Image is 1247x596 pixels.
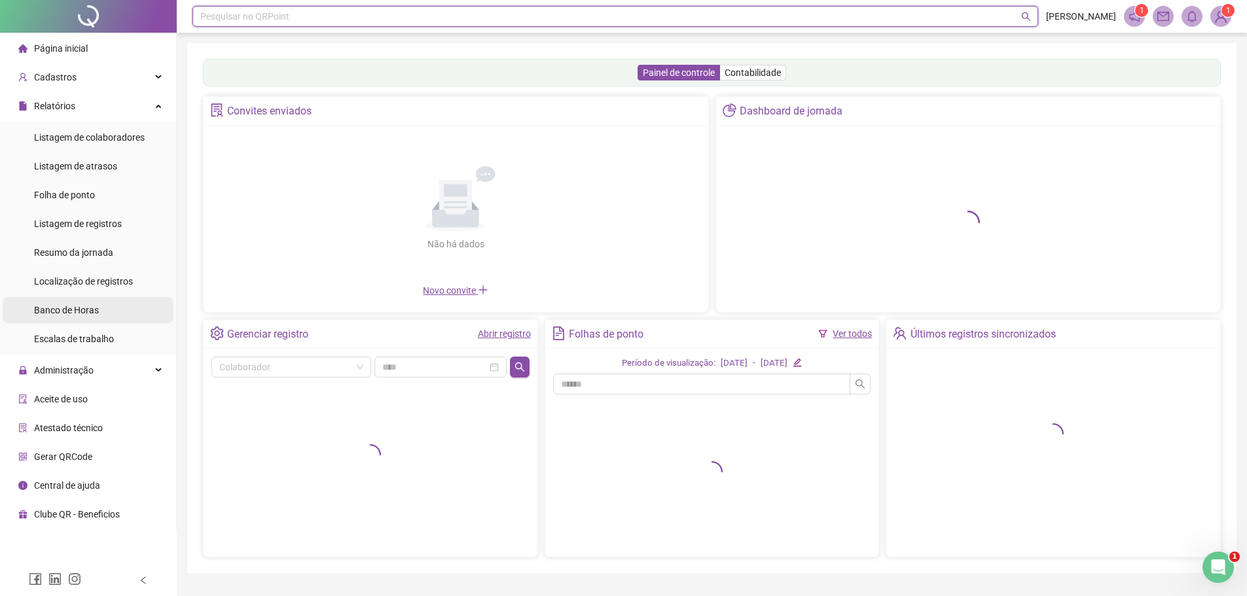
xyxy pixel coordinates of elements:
sup: 1 [1135,4,1148,17]
span: Gerar QRCode [34,451,92,462]
span: mail [1157,10,1169,22]
span: Contabilidade [725,67,781,78]
span: Escalas de trabalho [34,334,114,344]
div: [DATE] [721,357,748,370]
span: Listagem de colaboradores [34,132,145,143]
span: Novo convite [423,285,488,296]
span: Clube QR - Beneficios [34,509,120,519]
span: loading [697,457,727,486]
span: Cadastros [34,72,77,82]
span: Relatórios [34,101,75,111]
span: Listagem de atrasos [34,161,117,171]
div: - [753,357,755,370]
span: loading [951,205,985,239]
span: search [1021,12,1031,22]
span: facebook [29,572,42,586]
span: loading [355,440,385,469]
div: Últimos registros sincronizados [911,323,1056,345]
span: instagram [68,572,81,586]
span: Painel de controle [643,67,715,78]
span: search [515,362,525,372]
span: file-text [552,326,566,340]
span: edit [793,358,801,366]
div: Não há dados [395,237,516,251]
span: left [139,576,148,585]
span: search [855,379,865,389]
div: Período de visualização: [622,357,715,370]
span: gift [18,510,27,519]
span: notification [1129,10,1140,22]
span: Página inicial [34,43,88,54]
iframe: Intercom live chat [1202,552,1234,583]
span: audit [18,394,27,404]
span: Folha de ponto [34,190,95,200]
span: Resumo da jornada [34,247,113,258]
span: bell [1186,10,1198,22]
span: Listagem de registros [34,219,122,229]
span: Aceite de uso [34,394,88,404]
span: info-circle [18,481,27,490]
div: Folhas de ponto [569,323,643,345]
span: setting [210,326,224,340]
span: loading [1039,419,1068,448]
span: home [18,44,27,53]
span: lock [18,366,27,375]
div: Dashboard de jornada [740,100,842,122]
a: Abrir registro [478,328,531,339]
span: user-add [18,73,27,82]
span: plus [478,285,488,295]
a: Ver todos [833,328,872,339]
span: qrcode [18,452,27,461]
span: solution [210,103,224,117]
div: Gerenciar registro [227,323,308,345]
span: Banco de Horas [34,305,99,315]
span: Administração [34,365,94,376]
span: 1 [1226,6,1231,15]
img: 75474 [1211,7,1231,26]
span: Central de ajuda [34,480,100,491]
sup: Atualize o seu contato no menu Meus Dados [1221,4,1235,17]
div: Convites enviados [227,100,312,122]
span: 1 [1140,6,1144,15]
span: Atestado técnico [34,423,103,433]
span: pie-chart [723,103,736,117]
span: file [18,101,27,111]
span: solution [18,423,27,432]
span: 1 [1229,552,1240,562]
span: team [893,326,907,340]
span: linkedin [48,572,62,586]
span: [PERSON_NAME] [1046,9,1116,24]
span: Localização de registros [34,276,133,287]
div: [DATE] [761,357,787,370]
span: filter [818,329,827,338]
